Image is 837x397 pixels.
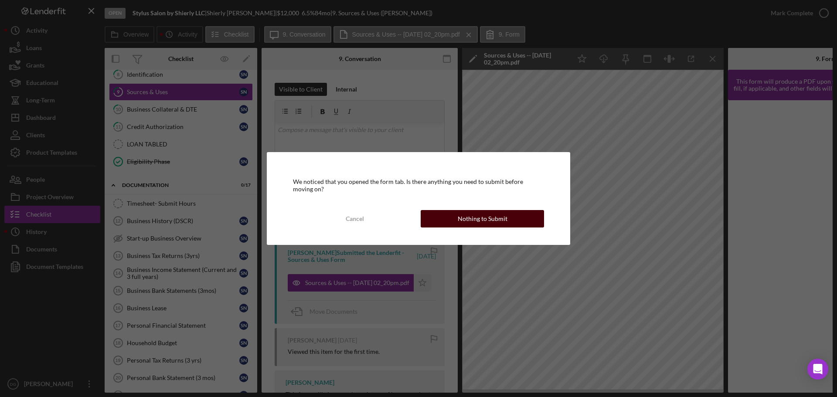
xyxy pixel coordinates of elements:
[346,210,364,227] div: Cancel
[421,210,544,227] button: Nothing to Submit
[293,178,544,192] div: We noticed that you opened the form tab. Is there anything you need to submit before moving on?
[293,210,416,227] button: Cancel
[458,210,507,227] div: Nothing to Submit
[807,359,828,380] div: Open Intercom Messenger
